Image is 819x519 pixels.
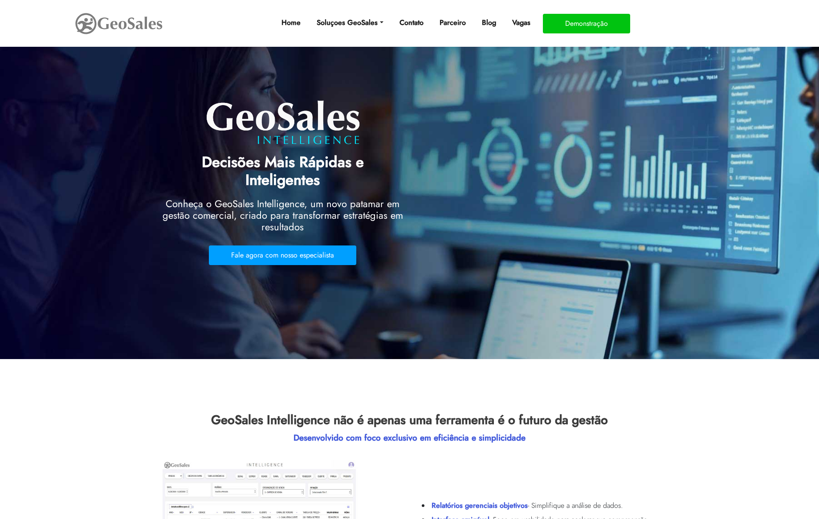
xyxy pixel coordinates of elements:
[436,14,469,32] a: Parceiro
[163,198,403,237] h2: Conheça o GeoSales Intelligence, um novo patamar em gestão comercial, criado para transformar est...
[432,500,528,511] spam: Relatórios gerenciais objetivos
[543,14,630,33] button: Demonstração
[430,499,655,513] li: - Simplifique a análise de dados.
[293,432,526,444] spam: Desenvolvido com foco exclusivo em eficiência e simplicidade
[209,245,356,265] button: Fale agora com nosso especialista
[163,147,403,193] h1: Decisões Mais Rápidas e Inteligentes
[478,14,500,32] a: Blog
[396,14,427,32] a: Contato
[278,14,304,32] a: Home
[313,14,387,32] a: Soluçoes GeoSales
[74,11,163,36] img: GeoSales
[205,97,361,147] img: lg_intelligence.png
[509,14,534,32] a: Vagas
